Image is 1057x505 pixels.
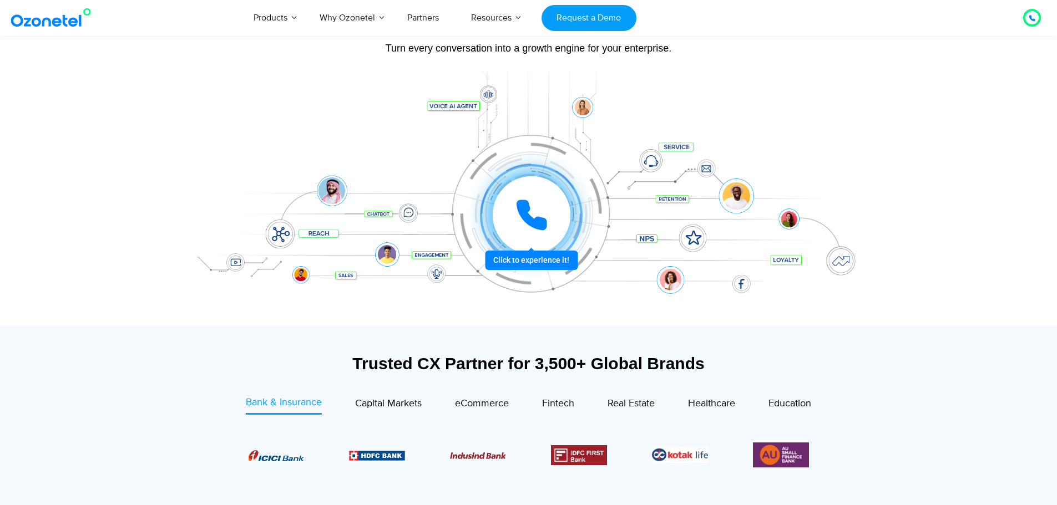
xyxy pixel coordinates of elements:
div: 6 / 6 [753,440,809,470]
div: 1 / 6 [248,448,304,462]
div: Image Carousel [249,440,809,470]
a: eCommerce [455,395,509,415]
img: Picture13.png [753,440,809,470]
img: Picture10.png [450,452,506,459]
img: Picture26.jpg [652,447,708,463]
div: 3 / 6 [450,448,506,462]
span: eCommerce [455,397,509,410]
a: Education [768,395,811,415]
div: 2 / 6 [349,448,405,462]
span: Education [768,397,811,410]
a: Capital Markets [355,395,422,415]
a: Real Estate [608,395,655,415]
div: 4 / 6 [551,445,607,465]
img: Picture12.png [551,445,607,465]
span: Healthcare [688,397,735,410]
a: Request a Demo [542,5,636,31]
span: Fintech [542,397,574,410]
span: Capital Markets [355,397,422,410]
div: Turn every conversation into a growth engine for your enterprise. [182,42,876,54]
a: Healthcare [688,395,735,415]
div: 5 / 6 [652,447,708,463]
a: Fintech [542,395,574,415]
img: Picture9.png [349,451,405,460]
a: Bank & Insurance [246,395,322,415]
div: Trusted CX Partner for 3,500+ Global Brands [188,354,870,373]
span: Bank & Insurance [246,396,322,409]
span: Real Estate [608,397,655,410]
img: Picture8.png [248,450,304,461]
